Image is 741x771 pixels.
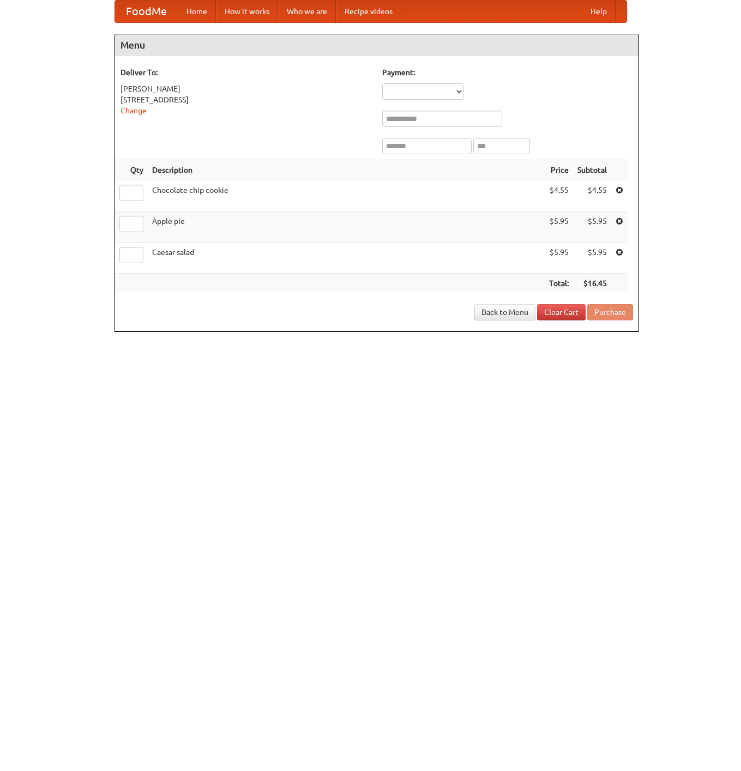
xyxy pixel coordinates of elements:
[115,160,148,180] th: Qty
[216,1,278,22] a: How it works
[115,1,178,22] a: FoodMe
[573,180,611,211] td: $4.55
[121,83,371,94] div: [PERSON_NAME]
[148,242,545,274] td: Caesar salad
[148,211,545,242] td: Apple pie
[148,160,545,180] th: Description
[587,304,633,320] button: Purchase
[178,1,216,22] a: Home
[121,67,371,78] h5: Deliver To:
[382,67,633,78] h5: Payment:
[537,304,586,320] a: Clear Cart
[121,106,147,115] a: Change
[474,304,535,320] a: Back to Menu
[573,274,611,294] th: $16.45
[121,94,371,105] div: [STREET_ADDRESS]
[545,274,573,294] th: Total:
[573,160,611,180] th: Subtotal
[336,1,401,22] a: Recipe videos
[545,180,573,211] td: $4.55
[545,160,573,180] th: Price
[545,242,573,274] td: $5.95
[573,242,611,274] td: $5.95
[582,1,616,22] a: Help
[573,211,611,242] td: $5.95
[115,34,638,56] h4: Menu
[148,180,545,211] td: Chocolate chip cookie
[545,211,573,242] td: $5.95
[278,1,336,22] a: Who we are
